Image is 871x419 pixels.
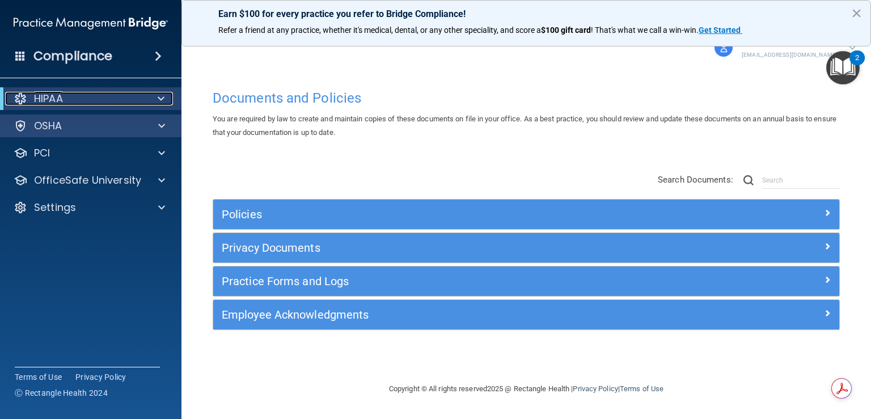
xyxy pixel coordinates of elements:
img: ic-search.3b580494.png [743,175,754,185]
a: PCI [14,146,165,160]
div: 2 [855,58,859,73]
span: Ⓒ Rectangle Health 2024 [15,387,108,399]
strong: Get Started [699,26,741,35]
p: [EMAIL_ADDRESS][DOMAIN_NAME] [742,50,838,60]
a: OfficeSafe University [14,173,165,187]
button: Close [851,4,862,22]
a: Get Started [699,26,742,35]
a: Practice Forms and Logs [222,272,831,290]
h4: Compliance [33,48,112,64]
span: Search Documents: [658,175,733,185]
strong: $100 gift card [541,26,591,35]
p: Settings [34,201,76,214]
input: Search [762,172,840,189]
img: avatar.17b06cb7.svg [714,39,733,57]
h5: Employee Acknowledgments [222,308,674,321]
p: OSHA [34,119,62,133]
p: PCI [34,146,50,160]
h5: Practice Forms and Logs [222,275,674,287]
button: Open Resource Center, 2 new notifications [826,51,860,84]
div: Copyright © All rights reserved 2025 @ Rectangle Health | | [319,371,733,407]
span: Refer a friend at any practice, whether it's medical, dental, or any other speciality, and score a [218,26,541,35]
a: OSHA [14,119,165,133]
a: Terms of Use [620,384,663,393]
p: HIPAA [34,92,63,105]
a: Privacy Policy [573,384,618,393]
img: PMB logo [14,12,168,35]
h5: Policies [222,208,674,221]
a: Policies [222,205,831,223]
p: Earn $100 for every practice you refer to Bridge Compliance! [218,9,834,19]
a: Employee Acknowledgments [222,306,831,324]
a: HIPAA [14,92,164,105]
p: OfficeSafe University [34,173,141,187]
span: ! That's what we call a win-win. [591,26,699,35]
span: You are required by law to create and maintain copies of these documents on file in your office. ... [213,115,836,137]
h4: Documents and Policies [213,91,840,105]
img: arrow-down.227dba2b.svg [849,46,856,50]
a: Settings [14,201,165,214]
a: Privacy Documents [222,239,831,257]
h5: Privacy Documents [222,242,674,254]
a: Privacy Policy [75,371,126,383]
a: Terms of Use [15,371,62,383]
